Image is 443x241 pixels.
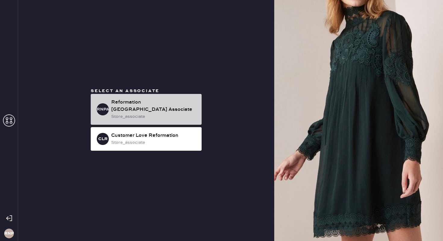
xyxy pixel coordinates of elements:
h3: RNPA [97,107,109,111]
div: store_associate [111,139,197,146]
h3: CLR [98,137,108,141]
div: store_associate [111,113,197,120]
div: Customer Love Reformation [111,132,197,139]
div: Reformation [GEOGRAPHIC_DATA] Associate [111,99,197,113]
span: Select an associate [91,88,159,94]
h3: RNP [4,231,14,236]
